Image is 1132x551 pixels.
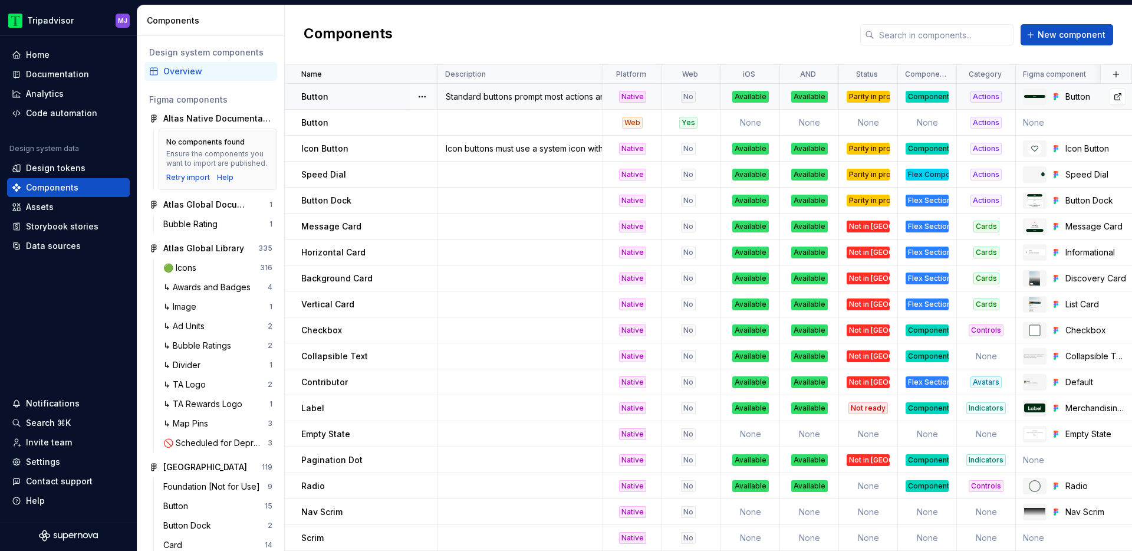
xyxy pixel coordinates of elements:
[163,218,222,230] div: Bubble Rating
[847,195,890,206] div: Parity in progress
[7,198,130,217] a: Assets
[732,454,769,466] div: Available
[26,201,54,213] div: Assets
[679,117,697,129] div: Yes
[619,273,646,284] div: Native
[619,195,646,206] div: Native
[681,324,696,336] div: No
[1029,271,1040,286] img: Discovery Card
[7,491,130,510] button: Help
[7,394,130,413] button: Notifications
[301,532,324,544] p: Scrim
[159,497,277,516] a: Button15
[268,341,272,350] div: 2
[7,414,130,432] button: Search ⌘K
[301,376,348,388] p: Contributor
[732,221,769,232] div: Available
[681,195,696,206] div: No
[1065,376,1126,388] div: Default
[39,530,98,542] svg: Supernova Logo
[905,70,947,79] p: Component type
[681,376,696,388] div: No
[159,395,277,414] a: ↳ TA Rewards Logo1
[791,324,828,336] div: Available
[26,49,50,61] div: Home
[258,244,272,253] div: 335
[301,350,368,362] p: Collapsible Text
[301,402,324,414] p: Label
[1024,404,1045,412] img: Merchandising Label
[1065,247,1126,258] div: Informational
[681,273,696,284] div: No
[681,532,696,544] div: No
[163,242,244,254] div: Atlas Global Library
[966,454,1006,466] div: Indicators
[970,169,1002,181] div: Actions
[791,480,828,492] div: Available
[721,499,780,525] td: None
[969,70,1002,79] p: Category
[906,247,949,258] div: Flex Section
[159,356,277,375] a: ↳ Divider1
[163,418,213,429] div: ↳ Map Pins
[791,454,828,466] div: Available
[619,91,646,103] div: Native
[681,299,696,310] div: No
[847,454,890,466] div: Not in [GEOGRAPHIC_DATA]
[791,221,828,232] div: Available
[732,143,769,155] div: Available
[970,143,1002,155] div: Actions
[898,499,957,525] td: None
[791,273,828,284] div: Available
[970,376,1002,388] div: Avatars
[301,324,342,336] p: Checkbox
[7,178,130,197] a: Components
[619,532,646,544] div: Native
[1065,324,1126,336] div: Checkbox
[301,480,325,492] p: Radio
[681,247,696,258] div: No
[269,200,272,209] div: 1
[27,15,74,27] div: Tripadvisor
[118,16,127,25] div: MJ
[1065,299,1126,310] div: List Card
[791,195,828,206] div: Available
[957,343,1016,369] td: None
[26,456,60,468] div: Settings
[898,110,957,136] td: None
[1024,249,1045,255] img: Informational
[681,480,696,492] div: No
[269,360,272,370] div: 1
[7,433,130,452] a: Invite team
[163,320,209,332] div: ↳ Ad Units
[166,137,245,147] div: No components found
[268,322,272,331] div: 2
[217,173,233,182] div: Help
[163,281,255,293] div: ↳ Awards and Badges
[780,110,839,136] td: None
[7,472,130,491] button: Contact support
[269,219,272,229] div: 1
[681,506,696,518] div: No
[791,376,828,388] div: Available
[268,380,272,389] div: 2
[301,454,363,466] p: Pagination Dot
[1025,219,1044,234] img: Message Card
[26,88,64,100] div: Analytics
[8,14,22,28] img: 0ed0e8b8-9446-497d-bad0-376821b19aa5.png
[906,376,949,388] div: Flex Section
[265,501,272,511] div: 15
[1065,91,1126,103] div: Button
[681,169,696,181] div: No
[268,419,272,428] div: 3
[957,499,1016,525] td: None
[26,495,45,507] div: Help
[2,8,134,33] button: TripadvisorMJ
[1024,381,1045,383] img: Default
[26,182,78,193] div: Components
[301,195,351,206] p: Button Dock
[7,452,130,471] a: Settings
[619,247,646,258] div: Native
[839,473,898,499] td: None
